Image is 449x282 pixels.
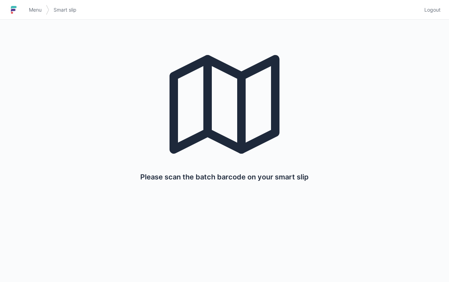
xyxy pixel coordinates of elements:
[49,4,81,16] a: Smart slip
[54,6,76,13] span: Smart slip
[25,4,46,16] a: Menu
[420,4,441,16] a: Logout
[140,172,309,182] p: Please scan the batch barcode on your smart slip
[8,4,19,16] img: logo-small.jpg
[46,1,49,18] img: svg>
[29,6,42,13] span: Menu
[424,6,441,13] span: Logout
